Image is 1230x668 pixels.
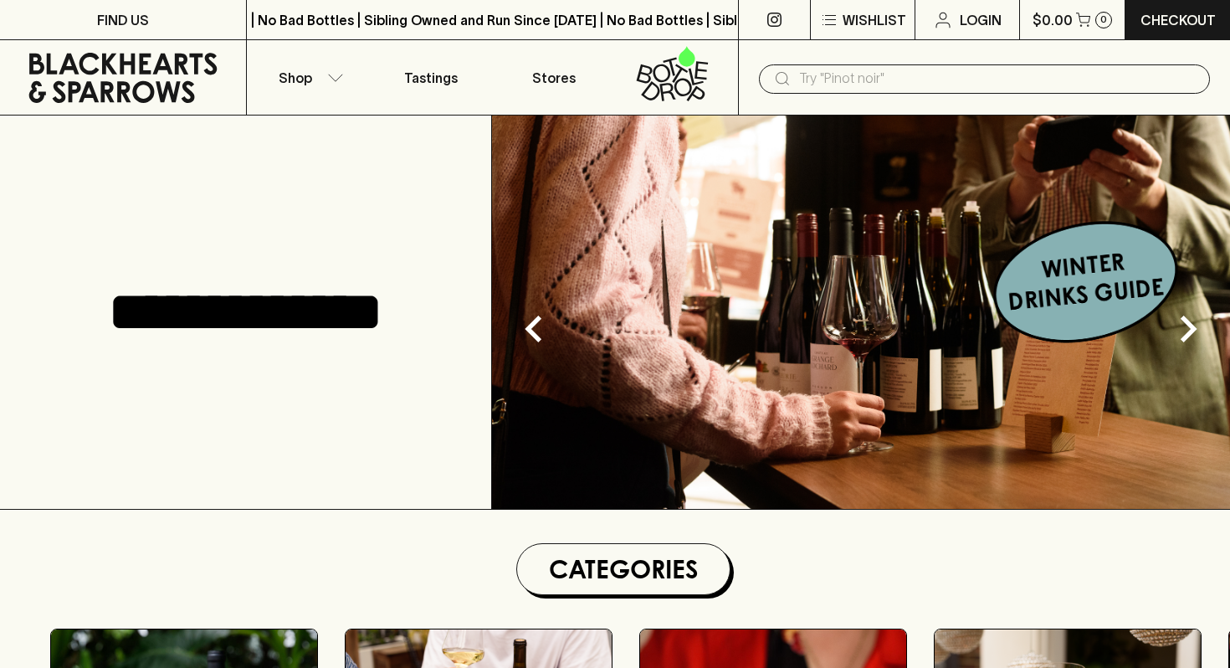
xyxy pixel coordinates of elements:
p: Tastings [404,68,458,88]
p: Checkout [1140,10,1216,30]
button: Next [1155,295,1222,362]
a: Tastings [370,40,493,115]
p: Login [960,10,1002,30]
p: Shop [279,68,312,88]
img: optimise [492,116,1230,509]
input: Try "Pinot noir" [799,65,1197,92]
button: Previous [500,295,567,362]
p: Stores [532,68,576,88]
p: 0 [1100,15,1107,24]
h1: Categories [524,551,723,588]
p: $0.00 [1033,10,1073,30]
button: Shop [247,40,370,115]
p: FIND US [97,10,149,30]
p: Wishlist [843,10,906,30]
a: Stores [493,40,616,115]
